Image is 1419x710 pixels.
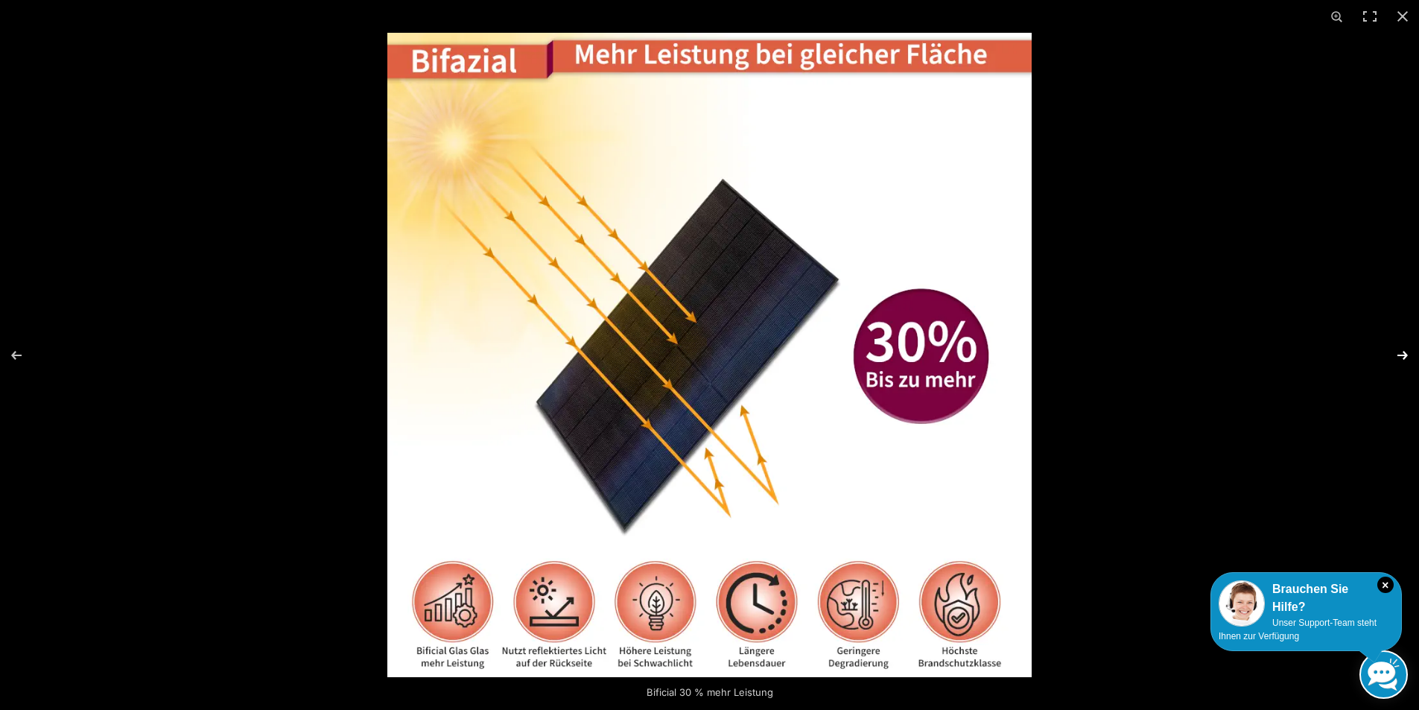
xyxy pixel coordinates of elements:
img: Bificial 30 % mehr Leistung [387,33,1032,677]
div: Bificial 30 % mehr Leistung [553,677,866,707]
img: Customer service [1219,580,1265,627]
div: Brauchen Sie Hilfe? [1219,580,1394,616]
i: Schließen [1377,577,1394,593]
span: Unser Support-Team steht Ihnen zur Verfügung [1219,618,1377,641]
